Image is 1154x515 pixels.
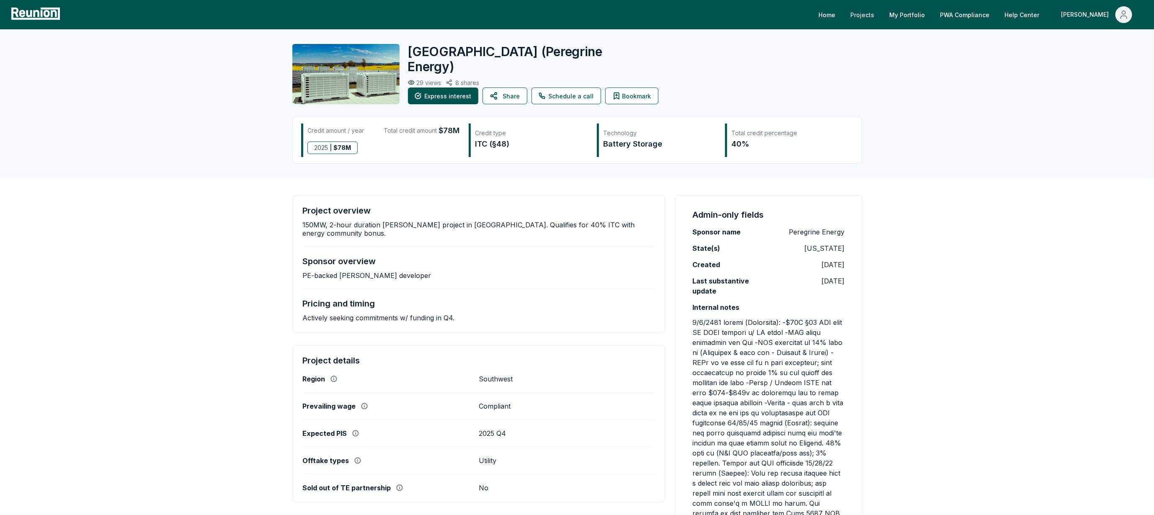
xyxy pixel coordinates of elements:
[603,129,716,137] div: Technology
[479,456,496,465] p: Utility
[483,88,527,104] button: Share
[605,88,658,104] button: Bookmark
[883,6,932,23] a: My Portfolio
[439,125,460,136] span: $78M
[692,243,720,253] label: State(s)
[692,227,741,237] label: Sponsor name
[303,221,655,237] p: 150MW, 2-hour duration [PERSON_NAME] project in [GEOGRAPHIC_DATA]. Qualifies for 40% ITC with ene...
[603,138,716,150] div: Battery Storage
[844,6,881,23] a: Projects
[303,429,347,438] label: Expected PIS
[731,138,844,150] div: 40%
[692,276,769,296] label: Last substantive update
[314,142,328,154] span: 2025
[789,227,845,237] p: Peregrine Energy
[408,88,478,104] button: Express interest
[998,6,1046,23] a: Help Center
[933,6,996,23] a: PWA Compliance
[408,44,603,74] span: ( Peregrine Energy )
[479,375,513,383] p: Southwest
[303,402,356,410] label: Prevailing wage
[822,260,845,270] p: [DATE]
[303,271,431,280] p: PE-backed [PERSON_NAME] developer
[303,314,455,322] p: Actively seeking commitments w/ funding in Q4.
[812,6,1146,23] nav: Main
[384,125,460,136] div: Total credit amount
[1054,6,1139,23] button: [PERSON_NAME]
[330,142,332,154] span: |
[812,6,842,23] a: Home
[475,129,588,137] div: Credit type
[417,79,441,86] p: 29 views
[479,402,511,410] p: Compliant
[479,484,488,492] p: No
[307,125,364,136] div: Credit amount / year
[532,88,601,104] a: Schedule a call
[333,142,351,154] span: $ 78M
[303,375,325,383] label: Region
[475,138,588,150] div: ITC (§48)
[456,79,480,86] p: 8 shares
[303,484,391,492] label: Sold out of TE partnership
[292,44,400,104] img: Rocky Ridge
[805,243,845,253] p: [US_STATE]
[692,302,739,312] label: Internal notes
[692,260,720,270] label: Created
[303,256,376,266] h4: Sponsor overview
[1061,6,1112,23] div: [PERSON_NAME]
[822,276,845,286] p: [DATE]
[303,206,371,216] h4: Project overview
[303,456,349,465] label: Offtake types
[731,129,844,137] div: Total credit percentage
[303,299,375,309] h4: Pricing and timing
[408,44,644,74] h2: [GEOGRAPHIC_DATA]
[303,355,655,366] h4: Project details
[692,209,764,221] h4: Admin-only fields
[479,429,506,438] p: 2025 Q4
